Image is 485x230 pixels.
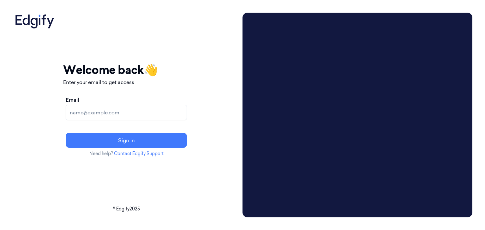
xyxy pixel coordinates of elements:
p: Enter your email to get access [63,78,189,86]
a: Contact Edgify Support [114,151,164,156]
input: name@example.com [66,105,187,120]
label: Email [66,96,79,104]
p: Need help? [63,150,189,157]
p: © Edgify 2025 [13,206,240,212]
button: Sign in [66,133,187,148]
h1: Welcome back 👋 [63,61,189,78]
